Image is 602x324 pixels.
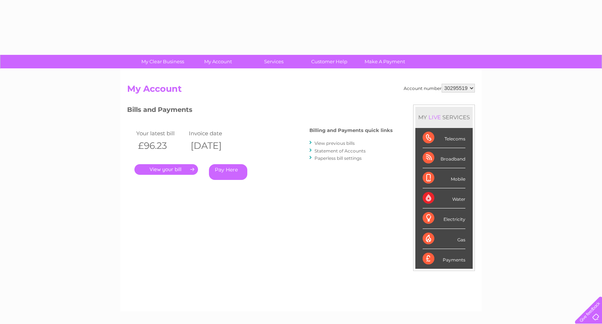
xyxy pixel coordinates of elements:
[134,164,198,175] a: .
[134,138,187,153] th: £96.23
[423,168,465,188] div: Mobile
[315,140,355,146] a: View previous bills
[423,229,465,249] div: Gas
[299,55,359,68] a: Customer Help
[133,55,193,68] a: My Clear Business
[209,164,247,180] a: Pay Here
[187,138,240,153] th: [DATE]
[127,105,393,117] h3: Bills and Payments
[309,128,393,133] h4: Billing and Payments quick links
[355,55,415,68] a: Make A Payment
[244,55,304,68] a: Services
[188,55,248,68] a: My Account
[427,114,442,121] div: LIVE
[404,84,475,93] div: Account number
[423,249,465,269] div: Payments
[134,128,187,138] td: Your latest bill
[423,128,465,148] div: Telecoms
[127,84,475,98] h2: My Account
[315,148,366,154] a: Statement of Accounts
[315,155,362,161] a: Paperless bill settings
[423,208,465,229] div: Electricity
[423,148,465,168] div: Broadband
[423,188,465,208] div: Water
[187,128,240,138] td: Invoice date
[415,107,473,128] div: MY SERVICES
